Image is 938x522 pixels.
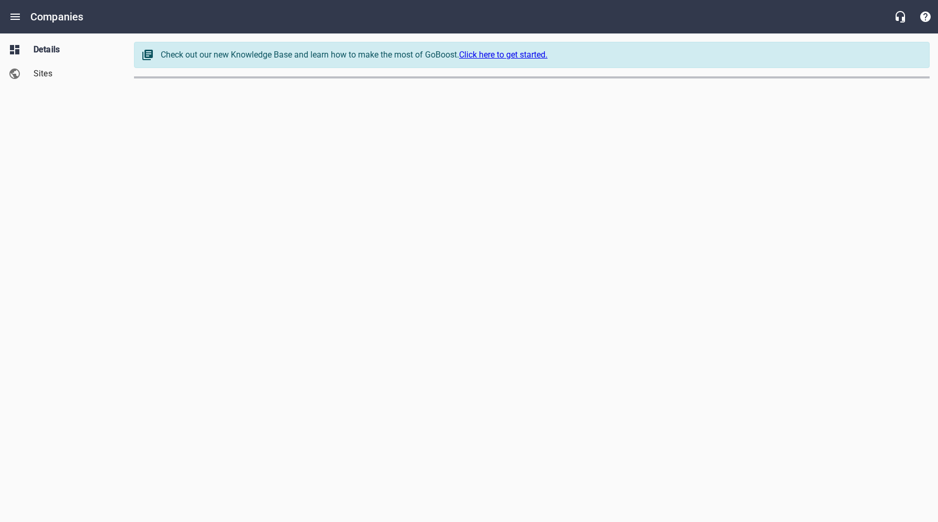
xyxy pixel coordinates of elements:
[913,4,938,29] button: Support Portal
[459,50,548,60] a: Click here to get started.
[33,43,113,56] span: Details
[30,8,83,25] h6: Companies
[3,4,28,29] button: Open drawer
[161,49,919,61] div: Check out our new Knowledge Base and learn how to make the most of GoBoost.
[33,67,113,80] span: Sites
[888,4,913,29] button: Live Chat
